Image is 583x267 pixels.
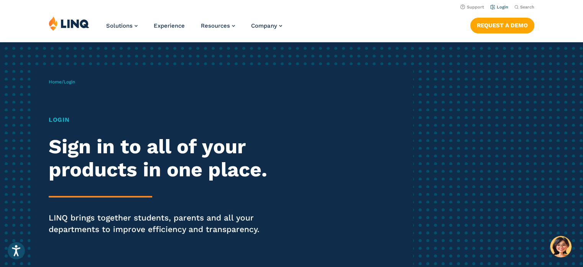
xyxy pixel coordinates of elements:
[106,22,138,29] a: Solutions
[106,16,282,41] nav: Primary Navigation
[49,16,89,31] img: LINQ | K‑12 Software
[49,79,62,85] a: Home
[49,115,273,124] h1: Login
[550,236,572,257] button: Hello, have a question? Let’s chat.
[470,16,534,33] nav: Button Navigation
[49,79,75,85] span: /
[460,5,484,10] a: Support
[64,79,75,85] span: Login
[154,22,185,29] a: Experience
[251,22,282,29] a: Company
[520,5,534,10] span: Search
[201,22,235,29] a: Resources
[106,22,133,29] span: Solutions
[251,22,277,29] span: Company
[49,212,273,235] p: LINQ brings together students, parents and all your departments to improve efficiency and transpa...
[201,22,230,29] span: Resources
[490,5,508,10] a: Login
[49,135,273,181] h2: Sign in to all of your products in one place.
[470,18,534,33] a: Request a Demo
[514,4,534,10] button: Open Search Bar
